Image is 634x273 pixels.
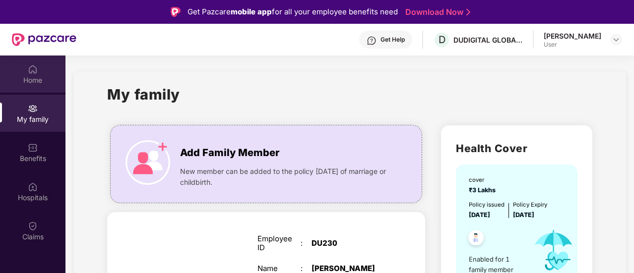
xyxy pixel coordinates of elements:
div: [PERSON_NAME] [544,31,601,41]
div: Employee ID [257,234,301,252]
img: svg+xml;base64,PHN2ZyBpZD0iQ2xhaW0iIHhtbG5zPSJodHRwOi8vd3d3LnczLm9yZy8yMDAwL3N2ZyIgd2lkdGg9IjIwIi... [28,221,38,231]
strong: mobile app [231,7,272,16]
img: Logo [171,7,181,17]
div: DU230 [312,239,387,248]
img: svg+xml;base64,PHN2ZyBpZD0iSG9zcGl0YWxzIiB4bWxucz0iaHR0cDovL3d3dy53My5vcmcvMjAwMC9zdmciIHdpZHRoPS... [28,182,38,192]
a: Download Now [405,7,467,17]
img: svg+xml;base64,PHN2ZyB3aWR0aD0iMjAiIGhlaWdodD0iMjAiIHZpZXdCb3g9IjAgMCAyMCAyMCIgZmlsbD0ibm9uZSIgeG... [28,104,38,113]
div: : [301,239,312,248]
div: cover [469,175,499,184]
div: Policy Expiry [513,200,547,209]
div: Get Pazcare for all your employee benefits need [188,6,398,18]
div: User [544,41,601,49]
img: svg+xml;base64,PHN2ZyBpZD0iSGVscC0zMngzMiIgeG1sbnM9Imh0dHA6Ly93d3cudzMub3JnLzIwMDAvc3ZnIiB3aWR0aD... [367,36,377,46]
img: icon [126,140,170,185]
div: [PERSON_NAME] [312,264,387,273]
img: Stroke [466,7,470,17]
div: DUDIGITAL GLOBAL LIMITED [453,35,523,45]
img: svg+xml;base64,PHN2ZyB4bWxucz0iaHR0cDovL3d3dy53My5vcmcvMjAwMC9zdmciIHdpZHRoPSI0OC45NDMiIGhlaWdodD... [464,227,488,251]
span: [DATE] [469,211,490,218]
div: : [301,264,312,273]
div: Name [257,264,301,273]
h1: My family [107,83,180,106]
img: svg+xml;base64,PHN2ZyBpZD0iRHJvcGRvd24tMzJ4MzIiIHhtbG5zPSJodHRwOi8vd3d3LnczLm9yZy8yMDAwL3N2ZyIgd2... [612,36,620,44]
span: D [439,34,445,46]
h2: Health Cover [456,140,577,157]
span: Add Family Member [180,145,279,161]
div: Policy issued [469,200,505,209]
img: svg+xml;base64,PHN2ZyBpZD0iQmVuZWZpdHMiIHhtbG5zPSJodHRwOi8vd3d3LnczLm9yZy8yMDAwL3N2ZyIgd2lkdGg9Ij... [28,143,38,153]
div: Get Help [380,36,405,44]
span: New member can be added to the policy [DATE] of marriage or childbirth. [180,166,391,188]
img: svg+xml;base64,PHN2ZyBpZD0iSG9tZSIgeG1sbnM9Imh0dHA6Ly93d3cudzMub3JnLzIwMDAvc3ZnIiB3aWR0aD0iMjAiIG... [28,64,38,74]
span: [DATE] [513,211,534,218]
span: ₹3 Lakhs [469,186,499,194]
img: New Pazcare Logo [12,33,76,46]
